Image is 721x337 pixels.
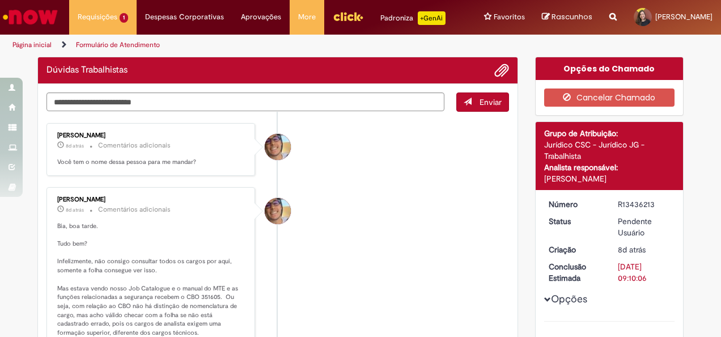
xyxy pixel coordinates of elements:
small: Comentários adicionais [98,205,171,214]
div: Pedro Henrique De Oliveira Alves [265,198,291,224]
button: Adicionar anexos [494,63,509,78]
a: Formulário de Atendimento [76,40,160,49]
textarea: Digite sua mensagem aqui... [46,92,444,111]
small: Comentários adicionais [98,141,171,150]
a: Rascunhos [542,12,592,23]
ul: Trilhas de página [9,35,472,56]
div: Opções do Chamado [536,57,684,80]
div: [PERSON_NAME] [57,132,246,139]
span: 8d atrás [618,245,646,255]
div: Jurídico CSC - Jurídico JG - Trabalhista [544,139,675,162]
h2: Dúvidas Trabalhistas Histórico de tíquete [46,65,128,75]
dt: Número [540,199,610,210]
span: Favoritos [494,11,525,23]
div: Pendente Usuário [618,216,671,238]
span: 8d atrás [66,142,84,149]
time: 21/08/2025 13:10:01 [618,245,646,255]
div: [PERSON_NAME] [57,196,246,203]
span: Despesas Corporativas [145,11,224,23]
dt: Status [540,216,610,227]
button: Enviar [456,92,509,112]
div: Analista responsável: [544,162,675,173]
span: 1 [120,13,128,23]
span: Aprovações [241,11,281,23]
time: 21/08/2025 16:27:21 [66,207,84,213]
div: R13436213 [618,199,671,210]
img: ServiceNow [1,6,60,28]
div: Padroniza [380,11,446,25]
span: [PERSON_NAME] [655,12,712,22]
span: More [298,11,316,23]
dt: Criação [540,244,610,255]
p: +GenAi [418,11,446,25]
a: Página inicial [12,40,52,49]
span: Requisições [78,11,117,23]
time: 21/08/2025 16:27:36 [66,142,84,149]
div: [PERSON_NAME] [544,173,675,184]
button: Cancelar Chamado [544,89,675,107]
img: click_logo_yellow_360x200.png [333,8,363,25]
div: Grupo de Atribuição: [544,128,675,139]
div: 21/08/2025 13:10:01 [618,244,671,255]
span: Rascunhos [552,11,592,22]
dt: Conclusão Estimada [540,261,610,284]
span: Enviar [480,97,502,107]
span: 8d atrás [66,207,84,213]
p: Você tem o nome dessa pessoa para me mandar? [57,158,246,167]
div: Pedro Henrique De Oliveira Alves [265,134,291,160]
div: [DATE] 09:10:06 [618,261,671,284]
